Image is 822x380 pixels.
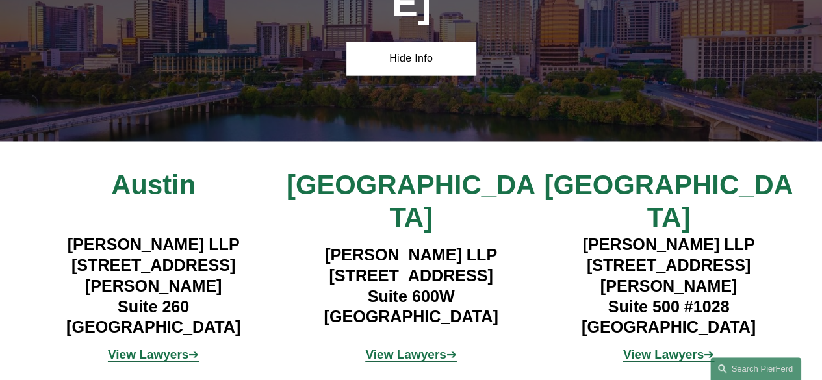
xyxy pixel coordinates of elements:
a: View Lawyers➔ [365,348,456,361]
a: Hide Info [346,42,475,75]
strong: View Lawyers [108,348,188,361]
span: [GEOGRAPHIC_DATA] [287,170,535,233]
span: ➔ [365,348,456,361]
span: ➔ [108,348,199,361]
a: View Lawyers➔ [623,348,714,361]
a: Search this site [710,357,801,380]
h4: [PERSON_NAME] LLP [STREET_ADDRESS] Suite 600W [GEOGRAPHIC_DATA] [282,245,539,327]
span: [GEOGRAPHIC_DATA] [544,170,793,233]
span: Austin [111,170,196,200]
h4: [PERSON_NAME] LLP [STREET_ADDRESS][PERSON_NAME] Suite 260 [GEOGRAPHIC_DATA] [25,234,282,338]
strong: View Lawyers [623,348,704,361]
a: View Lawyers➔ [108,348,199,361]
h4: [PERSON_NAME] LLP [STREET_ADDRESS][PERSON_NAME] Suite 500 #1028 [GEOGRAPHIC_DATA] [540,234,797,338]
span: ➔ [623,348,714,361]
strong: View Lawyers [365,348,446,361]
